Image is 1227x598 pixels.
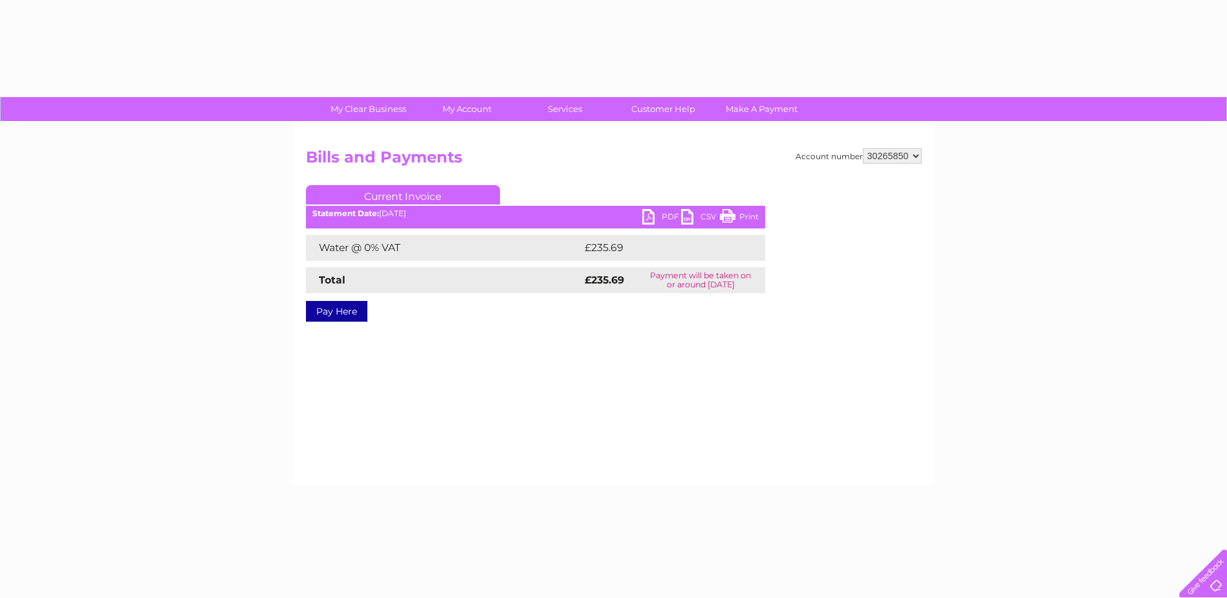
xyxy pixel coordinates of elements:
[681,209,720,228] a: CSV
[306,235,581,261] td: Water @ 0% VAT
[581,235,743,261] td: £235.69
[306,148,922,173] h2: Bills and Payments
[610,97,717,121] a: Customer Help
[585,274,624,286] strong: £235.69
[642,209,681,228] a: PDF
[319,274,345,286] strong: Total
[720,209,759,228] a: Print
[312,208,379,218] b: Statement Date:
[796,148,922,164] div: Account number
[306,209,765,218] div: [DATE]
[306,301,367,322] a: Pay Here
[512,97,618,121] a: Services
[636,267,765,293] td: Payment will be taken on or around [DATE]
[315,97,422,121] a: My Clear Business
[306,185,500,205] a: Current Invoice
[413,97,520,121] a: My Account
[708,97,815,121] a: Make A Payment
